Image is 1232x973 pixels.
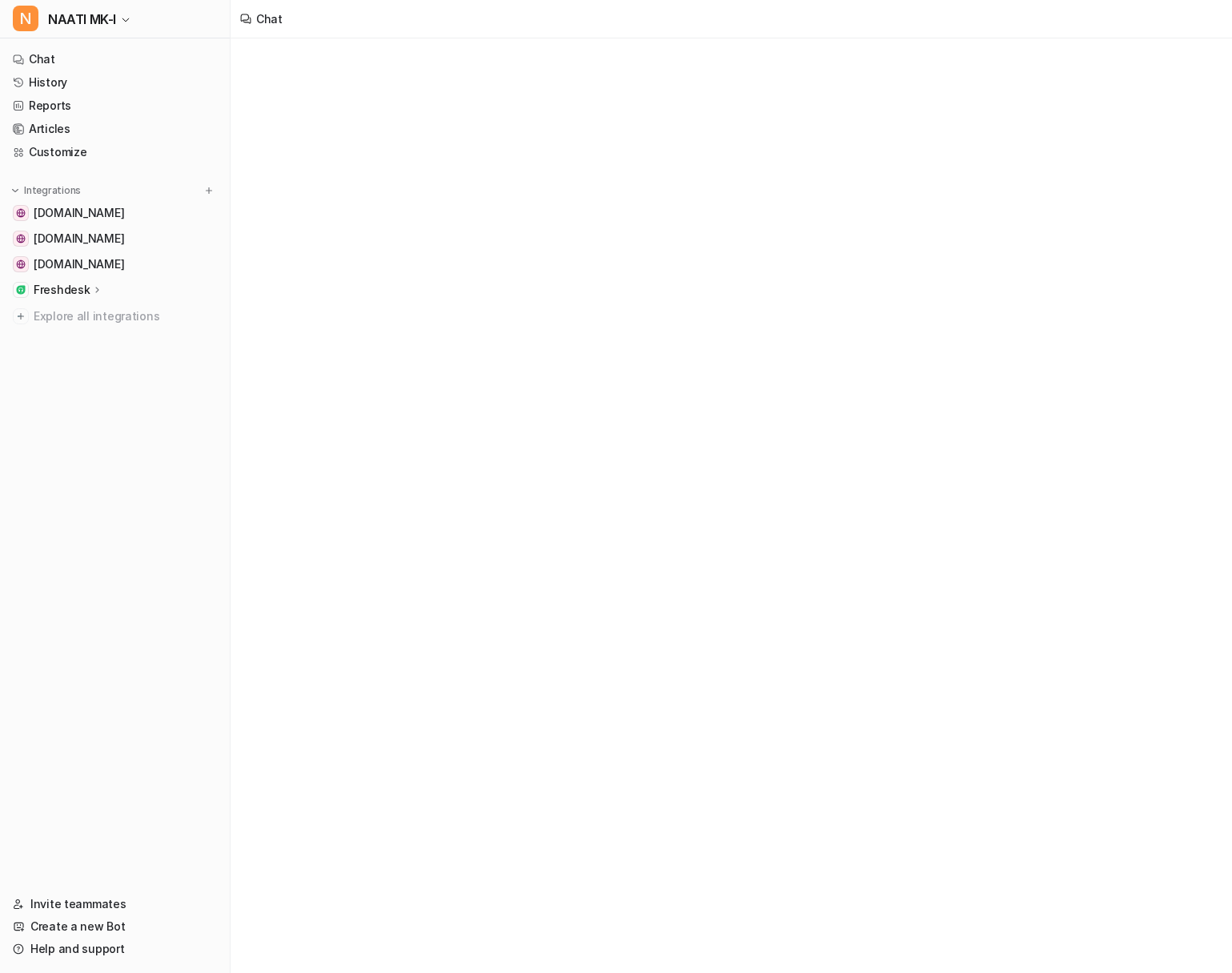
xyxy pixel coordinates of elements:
[34,205,124,221] span: [DOMAIN_NAME]
[256,10,283,27] div: Chat
[6,227,223,250] a: my.naati.com.au[DOMAIN_NAME]
[6,915,223,938] a: Create a new Bot
[34,304,217,329] span: Explore all integrations
[6,893,223,915] a: Invite teammates
[24,184,81,197] p: Integrations
[34,256,124,272] span: [DOMAIN_NAME]
[34,282,90,298] p: Freshdesk
[13,308,29,324] img: explore all integrations
[16,259,26,269] img: learn.naati.com.au
[13,6,38,31] span: N
[6,305,223,328] a: Explore all integrations
[6,183,86,199] button: Integrations
[203,185,215,196] img: menu_add.svg
[6,48,223,70] a: Chat
[48,8,116,30] span: NAATI MK-I
[6,202,223,224] a: www.naati.com.au[DOMAIN_NAME]
[6,141,223,163] a: Customize
[6,118,223,140] a: Articles
[16,234,26,243] img: my.naati.com.au
[6,938,223,960] a: Help and support
[16,208,26,218] img: www.naati.com.au
[16,285,26,295] img: Freshdesk
[6,94,223,117] a: Reports
[6,253,223,275] a: learn.naati.com.au[DOMAIN_NAME]
[10,185,21,196] img: expand menu
[34,231,124,247] span: [DOMAIN_NAME]
[6,71,223,94] a: History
